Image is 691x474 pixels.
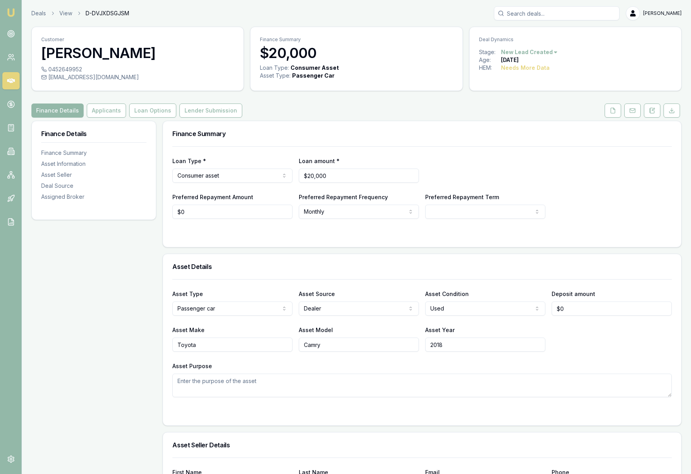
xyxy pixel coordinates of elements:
p: Customer [41,36,234,43]
div: Finance Summary [41,149,146,157]
button: Finance Details [31,104,84,118]
h3: [PERSON_NAME] [41,45,234,61]
span: [PERSON_NAME] [643,10,682,16]
div: [EMAIL_ADDRESS][DOMAIN_NAME] [41,73,234,81]
p: Finance Summary [260,36,453,43]
a: Finance Details [31,104,85,118]
h3: Finance Summary [172,131,672,137]
h3: Finance Details [41,131,146,137]
label: Asset Purpose [172,363,212,369]
label: Preferred Repayment Term [425,194,499,200]
div: Deal Source [41,182,146,190]
a: View [59,9,72,17]
a: Applicants [85,104,128,118]
p: Deal Dynamics [479,36,672,43]
div: Asset Type : [260,72,291,80]
input: $ [552,301,672,316]
button: Loan Options [129,104,176,118]
div: Age: [479,56,501,64]
div: Needs More Data [501,64,550,72]
button: Applicants [87,104,126,118]
button: Lender Submission [179,104,242,118]
div: [DATE] [501,56,519,64]
h3: $20,000 [260,45,453,61]
label: Asset Condition [425,291,469,297]
label: Deposit amount [552,291,595,297]
div: Asset Seller [41,171,146,179]
div: HEM: [479,64,501,72]
h3: Asset Details [172,263,672,270]
div: Passenger Car [292,72,335,80]
label: Asset Model [299,327,333,333]
a: Loan Options [128,104,178,118]
div: Loan Type: [260,64,289,72]
label: Asset Make [172,327,205,333]
div: Asset Information [41,160,146,168]
h3: Asset Seller Details [172,442,672,448]
span: D-DVJXDSGJSM [86,9,129,17]
label: Asset Type [172,291,203,297]
nav: breadcrumb [31,9,129,17]
input: $ [299,169,419,183]
div: Stage: [479,48,501,56]
label: Preferred Repayment Amount [172,194,253,200]
div: Assigned Broker [41,193,146,201]
input: Search deals [494,6,620,20]
label: Loan Type * [172,158,206,164]
a: Lender Submission [178,104,244,118]
a: Deals [31,9,46,17]
img: emu-icon-u.png [6,8,16,17]
button: New Lead Created [501,48,558,56]
div: Consumer Asset [291,64,339,72]
label: Loan amount * [299,158,340,164]
label: Asset Source [299,291,335,297]
div: 0452649952 [41,65,234,73]
input: $ [172,205,292,219]
label: Preferred Repayment Frequency [299,194,388,200]
label: Asset Year [425,327,455,333]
